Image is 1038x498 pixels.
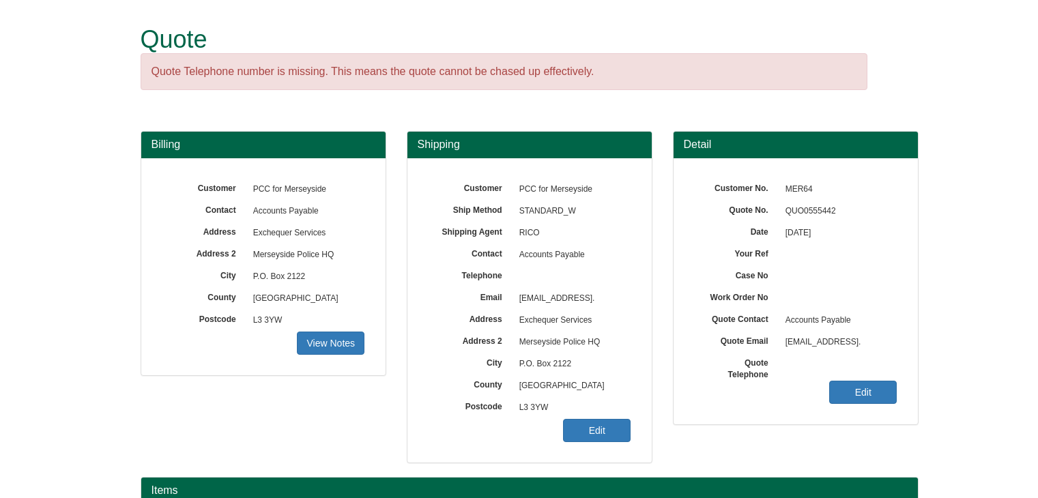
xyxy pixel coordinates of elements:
label: Quote Contact [694,310,779,325]
span: L3 3YW [246,310,365,332]
span: Accounts Payable [513,244,631,266]
span: [EMAIL_ADDRESS]. [779,332,897,353]
span: RICO [513,222,631,244]
label: Customer [428,179,513,194]
span: Exchequer Services [246,222,365,244]
span: L3 3YW [513,397,631,419]
label: Quote No. [694,201,779,216]
span: [GEOGRAPHIC_DATA] [246,288,365,310]
label: Contact [428,244,513,260]
span: PCC for Merseyside [513,179,631,201]
h3: Detail [684,138,908,151]
label: Address [428,310,513,325]
div: Quote Telephone number is missing. This means the quote cannot be chased up effectively. [141,53,867,91]
span: P.O. Box 2122 [513,353,631,375]
label: Your Ref [694,244,779,260]
label: Telephone [428,266,513,282]
h2: Items [152,484,908,497]
label: Address 2 [428,332,513,347]
a: View Notes [297,332,364,355]
label: Work Order No [694,288,779,304]
span: Merseyside Police HQ [246,244,365,266]
span: Accounts Payable [246,201,365,222]
span: QUO0555442 [779,201,897,222]
label: Shipping Agent [428,222,513,238]
label: Email [428,288,513,304]
label: Case No [694,266,779,282]
label: Ship Method [428,201,513,216]
span: Merseyside Police HQ [513,332,631,353]
a: Edit [563,419,631,442]
label: Quote Telephone [694,353,779,381]
h1: Quote [141,26,867,53]
span: P.O. Box 2122 [246,266,365,288]
a: Edit [829,381,897,404]
span: MER64 [779,179,897,201]
label: Address [162,222,246,238]
span: STANDARD_W [513,201,631,222]
label: City [428,353,513,369]
h3: Shipping [418,138,641,151]
span: Exchequer Services [513,310,631,332]
label: County [162,288,246,304]
span: [DATE] [779,222,897,244]
label: City [162,266,246,282]
label: Date [694,222,779,238]
label: Address 2 [162,244,246,260]
label: Postcode [428,397,513,413]
span: Accounts Payable [779,310,897,332]
label: Postcode [162,310,246,325]
label: County [428,375,513,391]
h3: Billing [152,138,375,151]
span: PCC for Merseyside [246,179,365,201]
span: [EMAIL_ADDRESS]. [513,288,631,310]
label: Customer [162,179,246,194]
label: Customer No. [694,179,779,194]
label: Quote Email [694,332,779,347]
span: [GEOGRAPHIC_DATA] [513,375,631,397]
label: Contact [162,201,246,216]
